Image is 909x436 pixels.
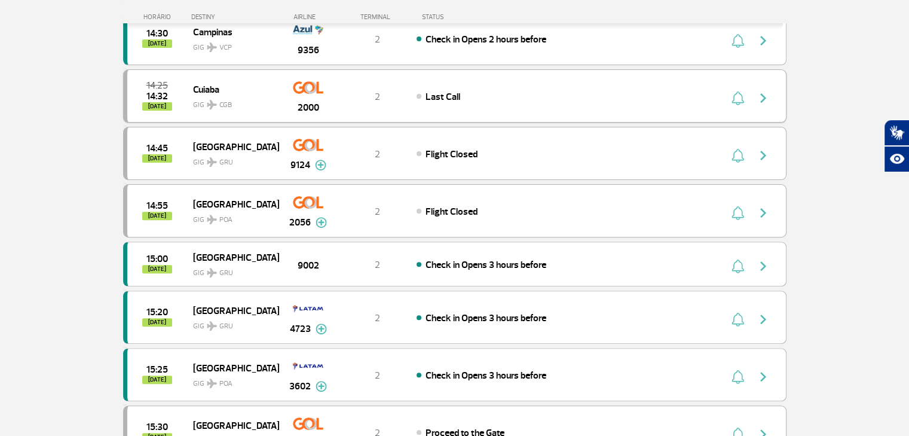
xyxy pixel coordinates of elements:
[375,312,380,324] span: 2
[426,312,546,324] span: Check in Opens 3 hours before
[426,370,546,382] span: Check in Opens 3 hours before
[290,158,310,172] span: 9124
[884,146,909,172] button: Abrir recursos assistivos.
[146,202,168,210] span: 2025-09-30 14:55:00
[416,13,513,21] div: STATUS
[142,39,172,48] span: [DATE]
[146,29,168,38] span: 2025-09-30 14:30:00
[315,160,326,170] img: mais-info-painel-voo.svg
[207,268,217,278] img: destiny_airplane.svg
[732,91,744,105] img: sino-painel-voo.svg
[219,321,233,332] span: GRU
[756,259,770,273] img: seta-direita-painel-voo.svg
[207,215,217,224] img: destiny_airplane.svg
[756,91,770,105] img: seta-direita-painel-voo.svg
[191,13,278,21] div: DESTINY
[193,81,270,97] span: Cuiaba
[193,315,270,332] span: GIG
[884,120,909,146] button: Abrir tradutor de língua de sinais.
[193,208,270,225] span: GIG
[219,100,232,111] span: CGB
[219,157,233,168] span: GRU
[146,423,168,431] span: 2025-09-30 15:30:00
[426,206,478,218] span: Flight Closed
[732,33,744,48] img: sino-painel-voo.svg
[207,321,217,331] img: destiny_airplane.svg
[193,303,270,318] span: [GEOGRAPHIC_DATA]
[732,259,744,273] img: sino-painel-voo.svg
[193,360,270,376] span: [GEOGRAPHIC_DATA]
[316,217,327,228] img: mais-info-painel-voo.svg
[732,312,744,327] img: sino-painel-voo.svg
[732,206,744,220] img: sino-painel-voo.svg
[142,102,172,111] span: [DATE]
[219,215,232,225] span: POA
[193,36,270,53] span: GIG
[756,370,770,384] img: seta-direita-painel-voo.svg
[127,13,192,21] div: HORÁRIO
[732,148,744,163] img: sino-painel-voo.svg
[219,42,232,53] span: VCP
[338,13,416,21] div: TERMINAL
[289,215,311,230] span: 2056
[732,370,744,384] img: sino-painel-voo.svg
[146,308,168,316] span: 2025-09-30 15:20:00
[375,91,380,103] span: 2
[278,13,338,21] div: AIRLINE
[756,148,770,163] img: seta-direita-painel-voo.svg
[207,42,217,52] img: destiny_airplane.svg
[193,372,270,389] span: GIG
[207,157,217,167] img: destiny_airplane.svg
[375,206,380,218] span: 2
[193,93,270,111] span: GIG
[316,381,327,392] img: mais-info-painel-voo.svg
[142,265,172,273] span: [DATE]
[219,379,232,389] span: POA
[193,261,270,279] span: GIG
[756,33,770,48] img: seta-direita-painel-voo.svg
[426,148,478,160] span: Flight Closed
[193,24,270,39] span: Campinas
[884,120,909,172] div: Plugin de acessibilidade da Hand Talk.
[207,379,217,388] img: destiny_airplane.svg
[375,33,380,45] span: 2
[146,365,168,374] span: 2025-09-30 15:25:00
[146,81,168,90] span: 2025-09-30 14:25:00
[375,148,380,160] span: 2
[146,255,168,263] span: 2025-09-30 15:00:00
[193,249,270,265] span: [GEOGRAPHIC_DATA]
[426,91,460,103] span: Last Call
[426,33,546,45] span: Check in Opens 2 hours before
[142,318,172,327] span: [DATE]
[193,196,270,212] span: [GEOGRAPHIC_DATA]
[146,144,168,153] span: 2025-09-30 14:45:00
[219,268,233,279] span: GRU
[193,417,270,433] span: [GEOGRAPHIC_DATA]
[289,379,311,394] span: 3602
[375,259,380,271] span: 2
[316,324,327,334] img: mais-info-painel-voo.svg
[142,154,172,163] span: [DATE]
[146,92,168,100] span: 2025-09-30 14:32:36
[142,212,172,220] span: [DATE]
[298,43,319,57] span: 9356
[290,322,311,336] span: 4723
[207,100,217,109] img: destiny_airplane.svg
[298,100,319,115] span: 2000
[756,206,770,220] img: seta-direita-painel-voo.svg
[142,376,172,384] span: [DATE]
[298,258,319,273] span: 9002
[193,139,270,154] span: [GEOGRAPHIC_DATA]
[426,259,546,271] span: Check in Opens 3 hours before
[756,312,770,327] img: seta-direita-painel-voo.svg
[375,370,380,382] span: 2
[193,151,270,168] span: GIG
